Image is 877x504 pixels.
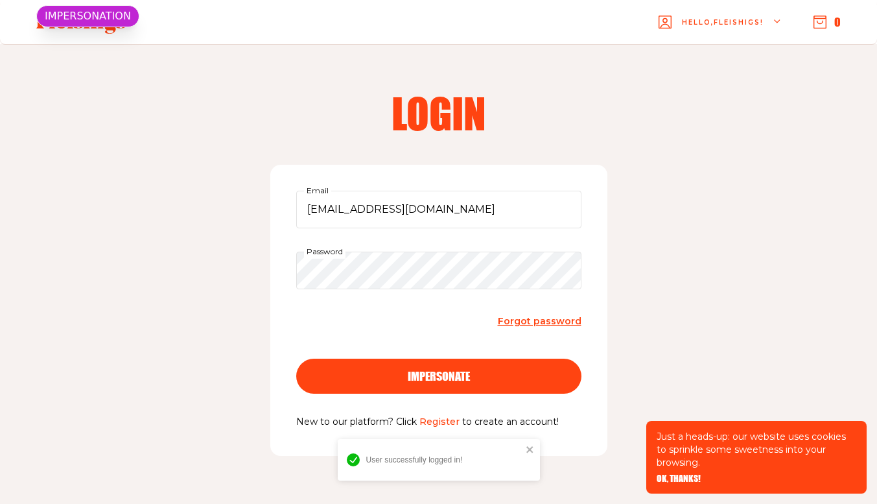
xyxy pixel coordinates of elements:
[498,313,581,330] a: Forgot password
[526,444,535,455] button: close
[657,430,856,469] p: Just a heads-up: our website uses cookies to sprinkle some sweetness into your browsing.
[304,245,345,259] label: Password
[296,414,581,430] p: New to our platform? Click to create an account!
[813,15,841,29] button: 0
[366,455,522,464] div: User successfully logged in!
[682,18,764,48] span: Hello, Fleishigs !
[273,92,605,134] h2: Login
[296,252,581,289] input: Password
[498,315,581,327] span: Forgot password
[304,184,331,198] label: Email
[296,191,581,228] input: Email
[296,359,581,394] button: impersonate
[408,370,470,382] span: impersonate
[36,5,139,27] div: IMPERSONATION
[419,416,460,427] a: Register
